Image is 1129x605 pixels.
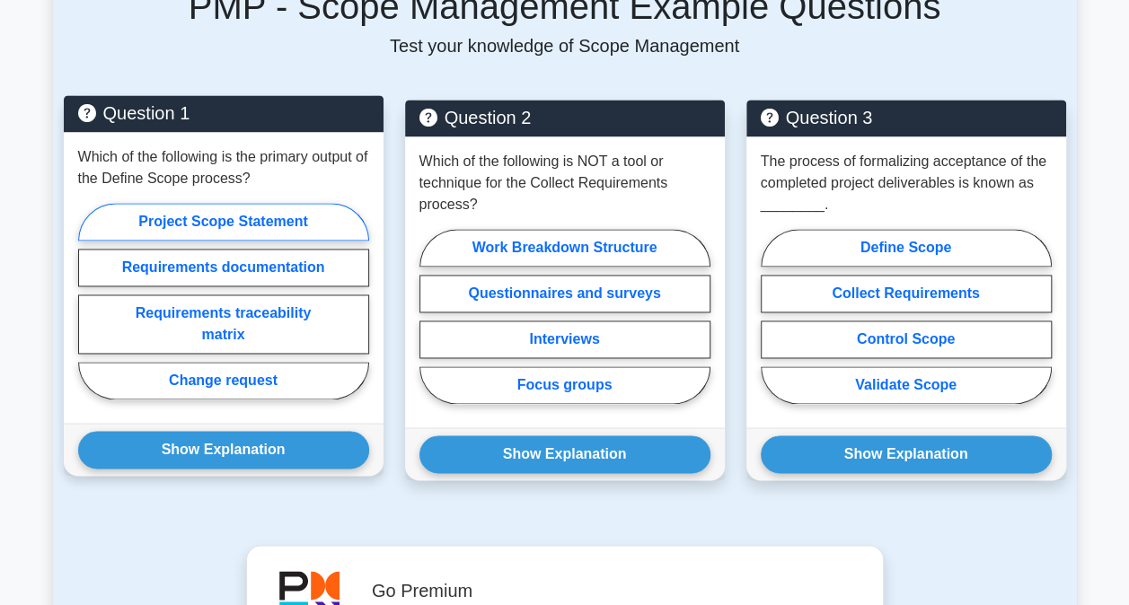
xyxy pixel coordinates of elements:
label: Define Scope [761,229,1052,267]
p: Which of the following is the primary output of the Define Scope process? [78,146,369,189]
label: Change request [78,362,369,399]
label: Requirements documentation [78,249,369,286]
button: Show Explanation [419,435,710,473]
p: Which of the following is NOT a tool or technique for the Collect Requirements process? [419,151,710,215]
h5: Question 2 [419,107,710,128]
p: The process of formalizing acceptance of the completed project deliverables is known as ________. [761,151,1052,215]
label: Project Scope Statement [78,203,369,241]
label: Interviews [419,320,710,358]
h5: Question 3 [761,107,1052,128]
h5: Question 1 [78,102,369,124]
label: Focus groups [419,366,710,404]
label: Validate Scope [761,366,1052,404]
label: Collect Requirements [761,275,1052,312]
label: Control Scope [761,320,1052,358]
label: Questionnaires and surveys [419,275,710,312]
p: Test your knowledge of Scope Management [64,35,1066,57]
label: Work Breakdown Structure [419,229,710,267]
button: Show Explanation [761,435,1052,473]
label: Requirements traceability matrix [78,294,369,354]
button: Show Explanation [78,431,369,469]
